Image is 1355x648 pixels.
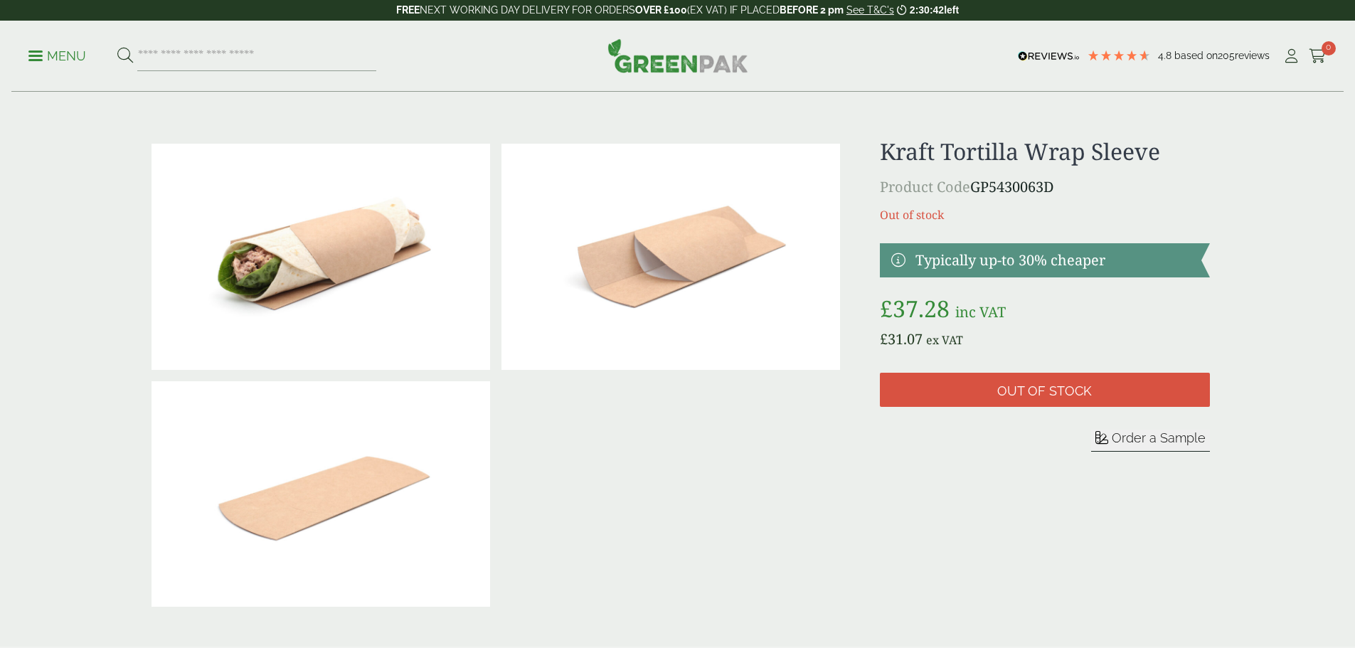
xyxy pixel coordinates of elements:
[1309,49,1327,63] i: Cart
[880,176,1209,198] p: GP5430063D
[635,4,687,16] strong: OVER £100
[1018,51,1080,61] img: REVIEWS.io
[880,329,923,349] bdi: 31.07
[846,4,894,16] a: See T&C's
[997,383,1092,399] span: Out of stock
[1322,41,1336,55] span: 0
[944,4,959,16] span: left
[396,4,420,16] strong: FREE
[780,4,844,16] strong: BEFORE 2 pm
[28,48,86,65] p: Menu
[28,48,86,62] a: Menu
[880,138,1209,165] h1: Kraft Tortilla Wrap Sleeve
[880,177,970,196] span: Product Code
[1091,430,1210,452] button: Order a Sample
[910,4,944,16] span: 2:30:42
[1174,50,1218,61] span: Based on
[880,293,950,324] bdi: 37.28
[880,293,893,324] span: £
[1235,50,1270,61] span: reviews
[1158,50,1174,61] span: 4.8
[607,38,748,73] img: GreenPak Supplies
[501,144,840,370] img: 5430063D Kraft Tortilla Wrap Sleeve TS4 Open No Food Contents
[955,302,1006,322] span: inc VAT
[152,144,490,370] img: 5430063D Kraft Tortilla Wrap Sleeve TS4 With Wrap Contents.jpg
[152,381,490,607] img: 5430063D Kraft Tortilla Wrap Sleeve TS4 Flat Pack
[1218,50,1235,61] span: 205
[1112,430,1206,445] span: Order a Sample
[1309,46,1327,67] a: 0
[880,206,1209,223] p: Out of stock
[880,329,888,349] span: £
[1282,49,1300,63] i: My Account
[926,332,963,348] span: ex VAT
[1087,49,1151,62] div: 4.79 Stars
